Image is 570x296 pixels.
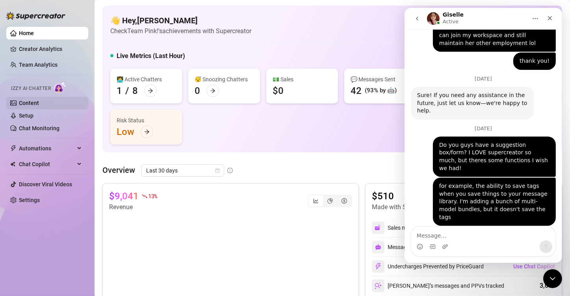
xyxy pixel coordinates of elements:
div: 1 [117,84,122,97]
img: logo-BBDzfeDw.svg [6,12,65,20]
img: svg%3e [375,244,381,250]
div: $0 [273,84,284,97]
div: Undercharges Prevented by PriceGuard [372,260,484,273]
span: dollar-circle [342,198,347,204]
span: thunderbolt [10,145,17,152]
article: Made with Superpowers in last 30 days [372,202,479,212]
img: svg%3e [375,263,382,270]
article: $9,041 [109,190,139,202]
button: Use Chat Copilot [513,260,555,273]
span: 13 % [148,192,157,200]
span: Chat Copilot [19,158,75,170]
img: Chat Copilot [10,161,15,167]
span: Automations [19,142,75,155]
img: AI Chatter [54,82,66,93]
article: Revenue [109,202,157,212]
a: Creator Analytics [19,43,82,55]
span: Last 30 days [146,165,219,176]
span: fall [142,193,147,199]
div: 3,005 [540,281,555,290]
span: Izzy AI Chatter [11,85,51,92]
a: Home [19,30,34,36]
div: 42 [351,84,362,97]
div: 💬 Messages Sent [351,75,410,84]
div: segmented control [308,195,352,207]
div: 0 [195,84,200,97]
div: (93% by 🤖) [365,86,397,96]
span: line-chart [313,198,319,204]
article: Check Team Pink!'s achievements with Supercreator [110,26,251,36]
span: arrow-right [144,129,150,135]
img: svg%3e [375,224,382,231]
div: Risk Status [117,116,176,125]
div: 👩‍💻 Active Chatters [117,75,176,84]
iframe: Intercom live chat [405,8,562,263]
a: Team Analytics [19,62,58,68]
span: Use Chat Copilot [513,263,555,270]
a: Setup [19,112,33,119]
div: 💵 Sales [273,75,332,84]
h4: 👋 Hey, [PERSON_NAME] [110,15,251,26]
span: pie-chart [327,198,333,204]
a: Content [19,100,39,106]
div: 8 [132,84,138,97]
div: Sales made with AI & Automations [388,223,479,232]
a: Discover Viral Videos [19,181,72,187]
img: svg%3e [375,282,382,289]
span: calendar [215,168,220,173]
iframe: Intercom live chat [543,269,562,288]
a: Settings [19,197,40,203]
span: arrow-right [148,88,153,94]
div: Messages sent by automations & AI [372,241,475,253]
div: 😴 Snoozing Chatters [195,75,254,84]
a: Chat Monitoring [19,125,59,131]
span: arrow-right [210,88,215,94]
span: info-circle [227,168,233,173]
h5: Live Metrics (Last Hour) [117,51,185,61]
article: Overview [102,164,135,176]
div: [PERSON_NAME]’s messages and PPVs tracked [372,279,504,292]
article: $510 [372,190,488,202]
